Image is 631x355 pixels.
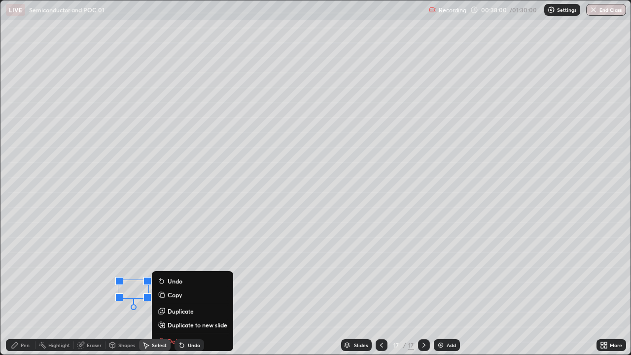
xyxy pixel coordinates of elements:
button: Duplicate [156,305,229,317]
p: Semiconductor and POC 01 [29,6,105,14]
div: Pen [21,343,30,348]
p: Duplicate [168,307,194,315]
button: Undo [156,275,229,287]
div: Select [152,343,167,348]
div: Shapes [118,343,135,348]
p: Duplicate to new slide [168,321,227,329]
img: add-slide-button [437,341,445,349]
div: 17 [408,341,414,350]
img: class-settings-icons [547,6,555,14]
p: Copy [168,291,182,299]
p: Undo [168,277,182,285]
div: / [403,342,406,348]
div: 17 [391,342,401,348]
button: Copy [156,289,229,301]
img: end-class-cross [590,6,597,14]
div: Undo [188,343,200,348]
button: End Class [586,4,626,16]
button: Duplicate to new slide [156,319,229,331]
p: Settings [557,7,576,12]
div: Highlight [48,343,70,348]
p: LIVE [9,6,22,14]
img: recording.375f2c34.svg [429,6,437,14]
div: Add [447,343,456,348]
div: More [610,343,622,348]
div: Slides [354,343,368,348]
p: Recording [439,6,466,14]
div: Eraser [87,343,102,348]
